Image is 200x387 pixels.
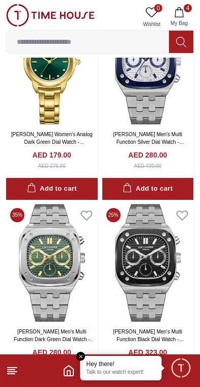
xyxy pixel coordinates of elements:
img: Lee Cooper Men's Multi Function Silver Dial Watch - LC08023.390 [102,7,194,124]
em: Close tooltip [76,352,85,361]
button: 4My Bag [164,4,194,30]
h4: AED 280.00 [128,150,167,160]
div: AED 275.00 [38,162,66,170]
span: My Bag [166,19,192,27]
h4: AED 323.00 [128,347,167,357]
img: ... [6,4,95,27]
a: [PERSON_NAME] Men's Multi Function Black Dial Watch - LC08023.350 [113,329,184,350]
span: Wishlist [139,20,164,28]
img: Lee Cooper Men's Multi Function Dark Green Dial Watch - LC08023.370 [6,204,98,322]
h4: AED 179.00 [33,150,71,160]
div: Hey there! [87,360,156,368]
span: 35 % [10,208,24,222]
div: Add to cart [123,183,173,195]
h4: AED 280.00 [33,347,71,357]
span: 25 % [106,208,121,222]
div: Add to cart [27,183,77,195]
button: Add to cart [6,178,98,200]
button: Add to cart [102,178,194,200]
div: AED 430.00 [134,162,161,170]
a: [PERSON_NAME] Women's Analog Dark Green Dial Watch - LC08024.170 [11,132,93,152]
a: 0Wishlist [139,4,164,30]
img: Lee Cooper Women's Analog Dark Green Dial Watch - LC08024.170 [6,7,98,124]
span: 0 [154,4,162,12]
span: 4 [184,4,192,12]
a: Home [63,365,75,377]
img: Lee Cooper Men's Multi Function Black Dial Watch - LC08023.350 [102,204,194,322]
div: Chat Widget [170,357,192,379]
a: [PERSON_NAME] Men's Multi Function Dark Green Dial Watch - LC08023.370 [14,329,95,350]
a: [PERSON_NAME] Men's Multi Function Silver Dial Watch - LC08023.390 [113,132,184,152]
p: Talk to our watch expert! [87,369,156,376]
